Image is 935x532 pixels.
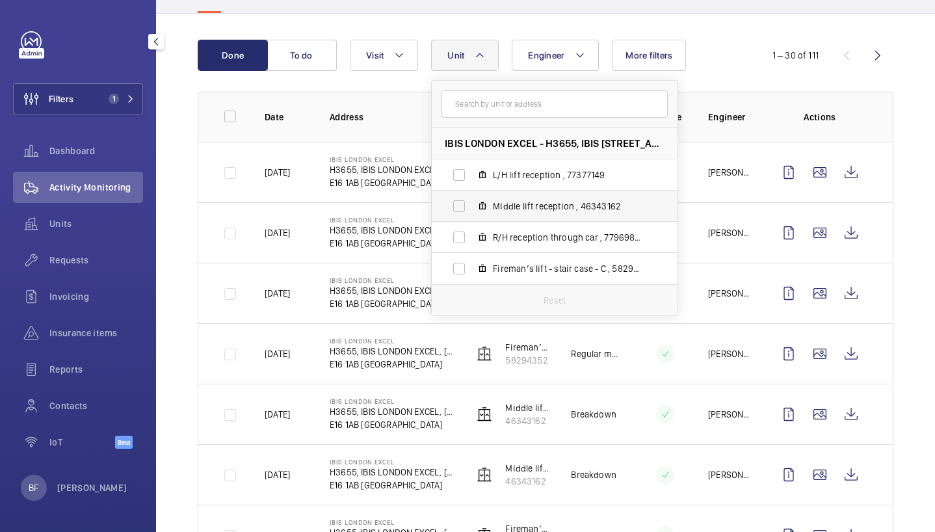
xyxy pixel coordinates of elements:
[198,40,268,71] button: Done
[708,408,752,421] p: [PERSON_NAME]
[330,163,453,176] p: H3655, IBIS LONDON EXCEL, [GEOGRAPHIC_DATA], [STREET_ADDRESS]
[330,466,453,479] p: H3655, IBIS LONDON EXCEL, [GEOGRAPHIC_DATA], [STREET_ADDRESS]
[109,94,119,104] span: 1
[571,468,616,481] p: Breakdown
[330,358,453,371] p: E16 1AB [GEOGRAPHIC_DATA]
[544,294,566,307] p: Reset
[330,458,453,466] p: IBIS LONDON EXCEL
[708,111,752,124] p: Engineer
[571,408,616,421] p: Breakdown
[330,224,453,237] p: H3655, IBIS LONDON EXCEL, [GEOGRAPHIC_DATA], [STREET_ADDRESS]
[29,481,38,494] p: BF
[493,262,644,275] span: Fireman’s lift - stair case - C , 58294352
[330,418,453,431] p: E16 1AB [GEOGRAPHIC_DATA]
[447,50,464,60] span: Unit
[330,276,453,284] p: IBIS LONDON EXCEL
[330,337,453,345] p: IBIS LONDON EXCEL
[49,217,143,230] span: Units
[445,137,665,150] span: IBIS LONDON EXCEL - H3655, IBIS [STREET_ADDRESS]
[330,405,453,418] p: H3655, IBIS LONDON EXCEL, [GEOGRAPHIC_DATA], [STREET_ADDRESS]
[626,50,672,60] span: More filters
[265,347,290,360] p: [DATE]
[330,518,453,526] p: IBIS LONDON EXCEL
[350,40,418,71] button: Visit
[493,200,644,213] span: Middle lift reception , 46343162
[477,406,492,422] img: elevator.svg
[505,341,550,354] p: Fireman’s lift - stair case - C
[330,479,453,492] p: E16 1AB [GEOGRAPHIC_DATA]
[265,287,290,300] p: [DATE]
[571,347,622,360] p: Regular maintenance
[708,166,752,179] p: [PERSON_NAME]
[330,111,453,124] p: Address
[431,40,499,71] button: Unit
[330,345,453,358] p: H3655, IBIS LONDON EXCEL, [GEOGRAPHIC_DATA], [STREET_ADDRESS]
[49,290,143,303] span: Invoicing
[49,436,115,449] span: IoT
[265,408,290,421] p: [DATE]
[13,83,143,114] button: Filters1
[330,216,453,224] p: IBIS LONDON EXCEL
[330,397,453,405] p: IBIS LONDON EXCEL
[330,284,453,297] p: H3655, IBIS LONDON EXCEL, [GEOGRAPHIC_DATA], [STREET_ADDRESS]
[493,168,644,181] span: L/H lift reception , 77377149
[49,254,143,267] span: Requests
[115,436,133,449] span: Beta
[57,481,127,494] p: [PERSON_NAME]
[505,475,550,488] p: 46343162
[493,231,644,244] span: R/H reception through car , 77969840
[505,401,550,414] p: Middle lift reception
[49,399,143,412] span: Contacts
[330,176,453,189] p: E16 1AB [GEOGRAPHIC_DATA]
[773,111,867,124] p: Actions
[505,462,550,475] p: Middle lift reception
[265,468,290,481] p: [DATE]
[49,92,73,105] span: Filters
[612,40,686,71] button: More filters
[265,111,309,124] p: Date
[477,346,492,362] img: elevator.svg
[49,326,143,339] span: Insurance items
[49,181,143,194] span: Activity Monitoring
[265,166,290,179] p: [DATE]
[477,467,492,483] img: elevator.svg
[267,40,337,71] button: To do
[528,50,564,60] span: Engineer
[265,226,290,239] p: [DATE]
[49,144,143,157] span: Dashboard
[708,468,752,481] p: [PERSON_NAME]
[708,226,752,239] p: [PERSON_NAME]
[330,155,453,163] p: IBIS LONDON EXCEL
[49,363,143,376] span: Reports
[708,347,752,360] p: [PERSON_NAME]
[708,287,752,300] p: [PERSON_NAME]
[512,40,599,71] button: Engineer
[441,90,668,118] input: Search by unit or address
[505,414,550,427] p: 46343162
[772,49,819,62] div: 1 – 30 of 111
[366,50,384,60] span: Visit
[330,237,453,250] p: E16 1AB [GEOGRAPHIC_DATA]
[505,354,550,367] p: 58294352
[330,297,453,310] p: E16 1AB [GEOGRAPHIC_DATA]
